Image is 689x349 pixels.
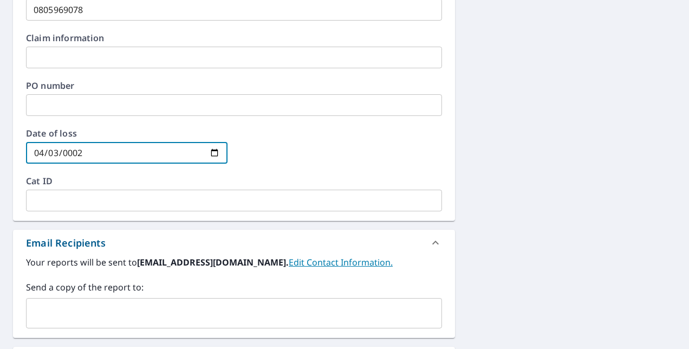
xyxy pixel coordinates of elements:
[26,81,442,90] label: PO number
[26,236,106,250] div: Email Recipients
[26,281,442,294] label: Send a copy of the report to:
[26,129,227,138] label: Date of loss
[289,256,393,268] a: EditContactInfo
[137,256,289,268] b: [EMAIL_ADDRESS][DOMAIN_NAME].
[13,230,455,256] div: Email Recipients
[26,177,442,185] label: Cat ID
[26,256,442,269] label: Your reports will be sent to
[26,34,442,42] label: Claim information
